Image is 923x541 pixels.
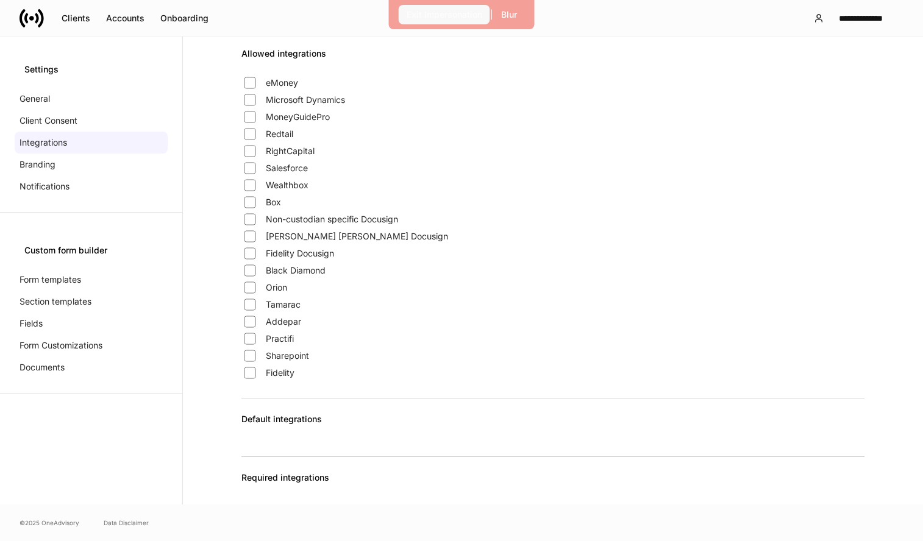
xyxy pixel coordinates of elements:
[15,269,168,291] a: Form templates
[241,48,864,74] div: Allowed integrations
[266,316,301,328] span: Addepar
[15,175,168,197] a: Notifications
[20,339,102,352] p: Form Customizations
[20,180,69,193] p: Notifications
[266,179,308,191] span: Wealthbox
[20,295,91,308] p: Section templates
[15,356,168,378] a: Documents
[20,518,79,528] span: © 2025 OneAdvisory
[152,9,216,28] button: Onboarding
[266,230,448,242] span: [PERSON_NAME] [PERSON_NAME] Docusign
[20,158,55,171] p: Branding
[266,111,330,123] span: MoneyGuidePro
[20,93,50,105] p: General
[266,128,293,140] span: Redtail
[15,291,168,313] a: Section templates
[501,9,517,21] div: Blur
[266,281,287,294] span: Orion
[15,334,168,356] a: Form Customizations
[266,196,281,208] span: Box
[15,88,168,110] a: General
[399,5,490,24] button: Exit Impersonation
[266,213,398,225] span: Non-custodian specific Docusign
[266,367,294,379] span: Fidelity
[20,115,77,127] p: Client Consent
[15,154,168,175] a: Branding
[15,132,168,154] a: Integrations
[266,145,315,157] span: RightCapital
[266,247,334,260] span: Fidelity Docusign
[20,136,67,149] p: Integrations
[407,9,482,21] div: Exit Impersonation
[20,361,65,373] p: Documents
[54,9,98,28] button: Clients
[15,110,168,132] a: Client Consent
[266,264,326,277] span: Black Diamond
[24,63,158,76] div: Settings
[24,244,158,256] div: Custom form builder
[106,12,144,24] div: Accounts
[241,472,864,498] div: Required integrations
[62,12,90,24] div: Clients
[104,518,149,528] a: Data Disclaimer
[266,350,309,362] span: Sharepoint
[266,77,298,89] span: eMoney
[266,299,301,311] span: Tamarac
[266,94,345,106] span: Microsoft Dynamics
[20,274,81,286] p: Form templates
[160,12,208,24] div: Onboarding
[266,162,308,174] span: Salesforce
[98,9,152,28] button: Accounts
[266,333,294,345] span: Practifi
[15,313,168,334] a: Fields
[493,5,525,24] button: Blur
[241,413,864,440] div: Default integrations
[20,317,43,330] p: Fields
